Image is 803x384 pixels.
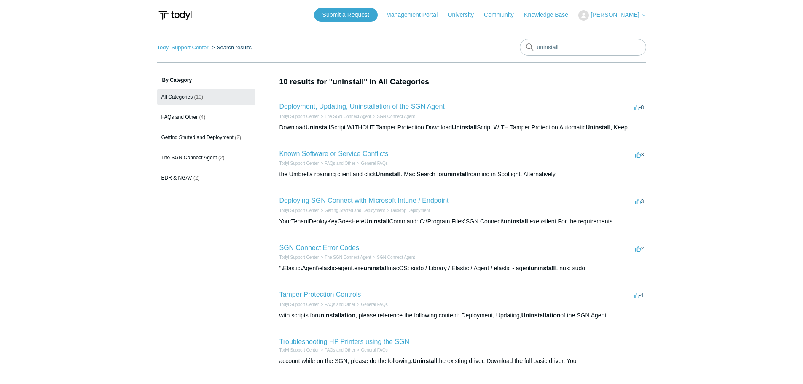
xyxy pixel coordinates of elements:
a: University [448,11,482,19]
a: FAQs and Other [325,302,355,307]
a: The SGN Connect Agent [325,114,371,119]
a: Troubleshooting HP Printers using the SGN [279,338,410,345]
li: Search results [210,44,252,51]
h1: 10 results for "uninstall" in All Categories [279,76,646,88]
a: Community [484,11,522,19]
em: Uninstall [364,218,389,225]
a: Known Software or Service Conflicts [279,150,389,157]
li: Todyl Support Center [279,160,319,166]
em: Uninstall [306,124,330,131]
span: 3 [635,151,644,158]
em: uninstall [364,265,388,271]
em: Uninstall [585,124,610,131]
div: Download Script WITHOUT Tamper Protection Download Script WITH Tamper Protection Automatic , Keep [279,123,646,132]
a: General FAQs [361,302,387,307]
a: FAQs and Other [325,348,355,352]
h3: By Category [157,76,255,84]
li: The SGN Connect Agent [319,254,371,260]
a: Todyl Support Center [279,302,319,307]
a: FAQs and Other (4) [157,109,255,125]
li: General FAQs [355,301,388,308]
span: Getting Started and Deployment [161,134,234,140]
em: uninstall [444,171,468,177]
a: Deployment, Updating, Uninstallation of the SGN Agent [279,103,445,110]
span: (2) [193,175,200,181]
button: [PERSON_NAME] [578,10,646,21]
span: 3 [635,198,644,204]
li: Desktop Deployment [385,207,430,214]
span: -8 [634,104,644,110]
a: Deploying SGN Connect with Microsoft Intune / Endpoint [279,197,449,204]
em: Uninstall [412,357,437,364]
div: with scripts for , please reference the following content: Deployment, Updating, of the SGN Agent [279,311,646,320]
div: "\Elastic\Agent\elastic-agent.exe macOS: sudo / Library / Elastic / Agent / elastic - agent Linux... [279,264,646,273]
a: FAQs and Other [325,161,355,166]
em: uninstall [531,265,555,271]
a: Knowledge Base [524,11,577,19]
a: EDR & NGAV (2) [157,170,255,186]
span: All Categories [161,94,193,100]
em: uninstallation [317,312,355,319]
a: The SGN Connect Agent [325,255,371,260]
li: Todyl Support Center [279,301,319,308]
div: the Umbrella roaming client and click . Mac Search for roaming in Spotlight. Alternatively [279,170,646,179]
a: Todyl Support Center [279,255,319,260]
a: Tamper Protection Controls [279,291,361,298]
a: SGN Connect Error Codes [279,244,359,251]
li: SGN Connect Agent [371,254,415,260]
li: Todyl Support Center [279,254,319,260]
span: (4) [199,114,206,120]
a: Todyl Support Center [279,114,319,119]
li: General FAQs [355,160,388,166]
span: (2) [218,155,225,161]
a: Todyl Support Center [279,208,319,213]
div: account while on the SGN, please do the following. the existing driver. Download the full basic d... [279,357,646,365]
a: Todyl Support Center [279,348,319,352]
a: Management Portal [386,11,446,19]
li: Getting Started and Deployment [319,207,385,214]
span: (10) [194,94,203,100]
li: Todyl Support Center [279,113,319,120]
li: Todyl Support Center [279,347,319,353]
em: Uninstall [452,124,477,131]
a: Todyl Support Center [279,161,319,166]
span: 2 [635,245,644,252]
em: Uninstallation [521,312,561,319]
a: Getting Started and Deployment (2) [157,129,255,145]
li: The SGN Connect Agent [319,113,371,120]
em: Uninstall [376,171,400,177]
a: General FAQs [361,161,387,166]
li: SGN Connect Agent [371,113,415,120]
span: FAQs and Other [161,114,198,120]
li: Todyl Support Center [157,44,210,51]
span: The SGN Connect Agent [161,155,217,161]
span: EDR & NGAV [161,175,192,181]
input: Search [520,39,646,56]
a: Submit a Request [314,8,378,22]
li: General FAQs [355,347,388,353]
a: SGN Connect Agent [377,114,415,119]
li: Todyl Support Center [279,207,319,214]
a: General FAQs [361,348,387,352]
li: FAQs and Other [319,160,355,166]
img: Todyl Support Center Help Center home page [157,8,193,23]
li: FAQs and Other [319,347,355,353]
a: Todyl Support Center [157,44,209,51]
a: SGN Connect Agent [377,255,415,260]
a: The SGN Connect Agent (2) [157,150,255,166]
span: -1 [634,292,644,298]
a: Getting Started and Deployment [325,208,385,213]
span: [PERSON_NAME] [591,11,639,18]
li: FAQs and Other [319,301,355,308]
em: uninstall [504,218,528,225]
a: All Categories (10) [157,89,255,105]
div: YourTenantDeployKeyGoesHere Command: C:\Program Files\SGN Connect\ .exe /silent For the requirements [279,217,646,226]
a: Desktop Deployment [391,208,430,213]
span: (2) [235,134,241,140]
